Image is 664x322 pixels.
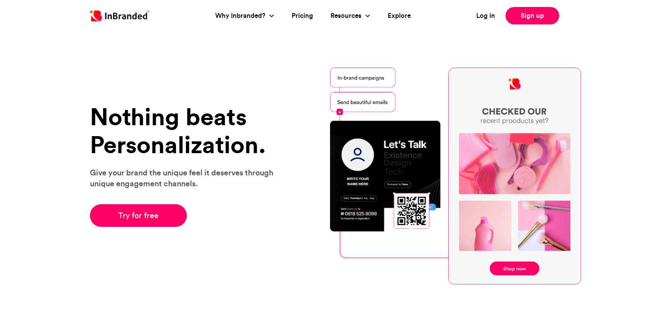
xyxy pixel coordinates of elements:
[506,7,559,24] a: Sign up
[215,11,268,21] a: Why Inbranded?
[90,204,187,227] a: Try for free
[90,10,149,21] img: Inbranded
[292,11,313,21] a: Pricing
[90,167,284,189] p: Give your brand the unique feel it deserves through unique engagement channels.
[476,11,495,21] a: Log in
[90,103,284,158] h1: Nothing beats Personalization.
[388,11,411,21] a: Explore
[330,11,364,21] a: Resources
